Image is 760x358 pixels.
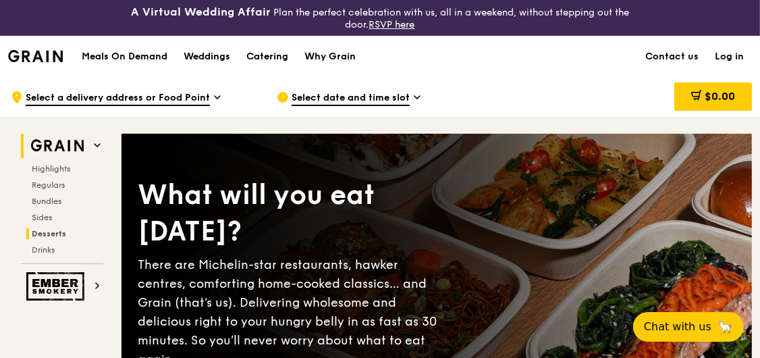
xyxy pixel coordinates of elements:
span: Drinks [32,245,55,255]
a: Why Grain [296,36,364,77]
a: RSVP here [369,19,415,30]
button: Chat with us🦙 [633,312,744,342]
span: Highlights [32,164,70,174]
img: Grain web logo [26,134,88,158]
img: Grain [8,50,63,62]
span: Chat with us [644,319,711,335]
span: Regulars [32,180,65,190]
a: Weddings [175,36,238,77]
h1: Meals On Demand [82,50,167,63]
div: Catering [246,36,288,77]
h3: A Virtual Wedding Affair [131,5,271,19]
a: Log in [707,36,752,77]
a: Catering [238,36,296,77]
div: Plan the perfect celebration with us, all in a weekend, without stepping out the door. [127,5,634,30]
a: GrainGrain [8,35,63,76]
div: Weddings [184,36,230,77]
span: $0.00 [705,90,735,103]
span: Select a delivery address or Food Point [26,91,210,106]
span: Bundles [32,197,61,206]
span: Desserts [32,229,66,238]
a: Contact us [637,36,707,77]
div: What will you eat [DATE]? [138,177,437,250]
span: Select date and time slot [292,91,410,106]
span: Sides [32,213,52,222]
div: Why Grain [304,36,356,77]
img: Ember Smokery web logo [26,272,88,301]
span: 🦙 [717,319,733,335]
